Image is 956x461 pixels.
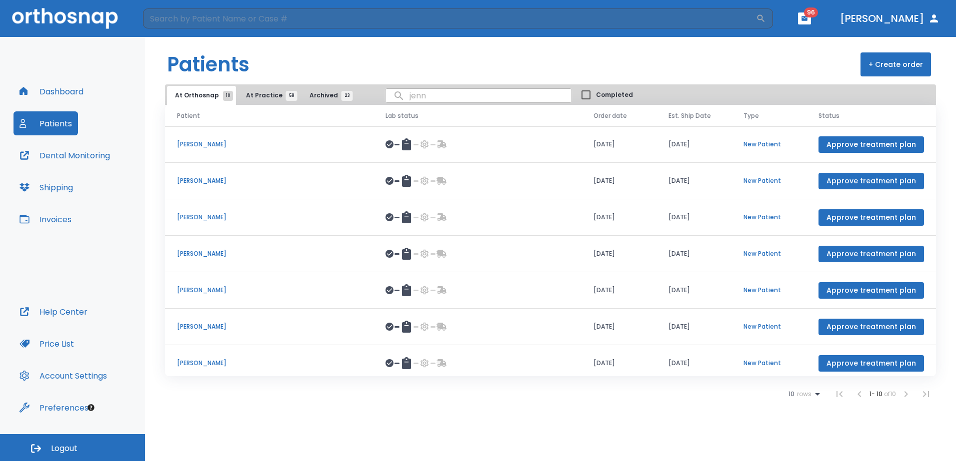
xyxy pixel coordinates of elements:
[223,91,233,101] span: 10
[668,111,711,120] span: Est. Ship Date
[13,364,113,388] button: Account Settings
[743,249,794,258] p: New Patient
[884,390,896,398] span: of 10
[581,163,656,199] td: [DATE]
[13,111,78,135] button: Patients
[167,49,249,79] h1: Patients
[177,359,361,368] p: [PERSON_NAME]
[794,391,811,398] span: rows
[13,143,116,167] button: Dental Monitoring
[13,207,77,231] button: Invoices
[743,140,794,149] p: New Patient
[818,136,924,153] button: Approve treatment plan
[51,443,77,454] span: Logout
[581,236,656,272] td: [DATE]
[818,246,924,262] button: Approve treatment plan
[12,8,118,28] img: Orthosnap
[656,163,731,199] td: [DATE]
[656,199,731,236] td: [DATE]
[286,91,297,101] span: 58
[13,396,94,420] button: Preferences
[13,175,79,199] button: Shipping
[818,173,924,189] button: Approve treatment plan
[743,176,794,185] p: New Patient
[13,332,80,356] button: Price List
[788,391,794,398] span: 10
[743,322,794,331] p: New Patient
[341,91,353,101] span: 23
[818,282,924,299] button: Approve treatment plan
[581,272,656,309] td: [DATE]
[656,272,731,309] td: [DATE]
[175,91,228,100] span: At Orthosnap
[656,309,731,345] td: [DATE]
[818,209,924,226] button: Approve treatment plan
[385,111,418,120] span: Lab status
[743,111,759,120] span: Type
[177,322,361,331] p: [PERSON_NAME]
[869,390,884,398] span: 1 - 10
[818,111,839,120] span: Status
[581,309,656,345] td: [DATE]
[581,126,656,163] td: [DATE]
[743,213,794,222] p: New Patient
[743,359,794,368] p: New Patient
[385,86,571,105] input: search
[86,403,95,412] div: Tooltip anchor
[596,90,633,99] span: Completed
[177,111,200,120] span: Patient
[13,300,93,324] button: Help Center
[804,7,818,17] span: 96
[309,91,347,100] span: Archived
[743,286,794,295] p: New Patient
[656,126,731,163] td: [DATE]
[177,140,361,149] p: [PERSON_NAME]
[656,345,731,382] td: [DATE]
[177,176,361,185] p: [PERSON_NAME]
[167,86,357,105] div: tabs
[818,355,924,372] button: Approve treatment plan
[13,79,89,103] button: Dashboard
[581,345,656,382] td: [DATE]
[593,111,627,120] span: Order date
[818,319,924,335] button: Approve treatment plan
[177,249,361,258] p: [PERSON_NAME]
[836,9,944,27] button: [PERSON_NAME]
[656,236,731,272] td: [DATE]
[860,52,931,76] button: + Create order
[581,199,656,236] td: [DATE]
[246,91,291,100] span: At Practice
[143,8,756,28] input: Search by Patient Name or Case #
[177,286,361,295] p: [PERSON_NAME]
[177,213,361,222] p: [PERSON_NAME]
